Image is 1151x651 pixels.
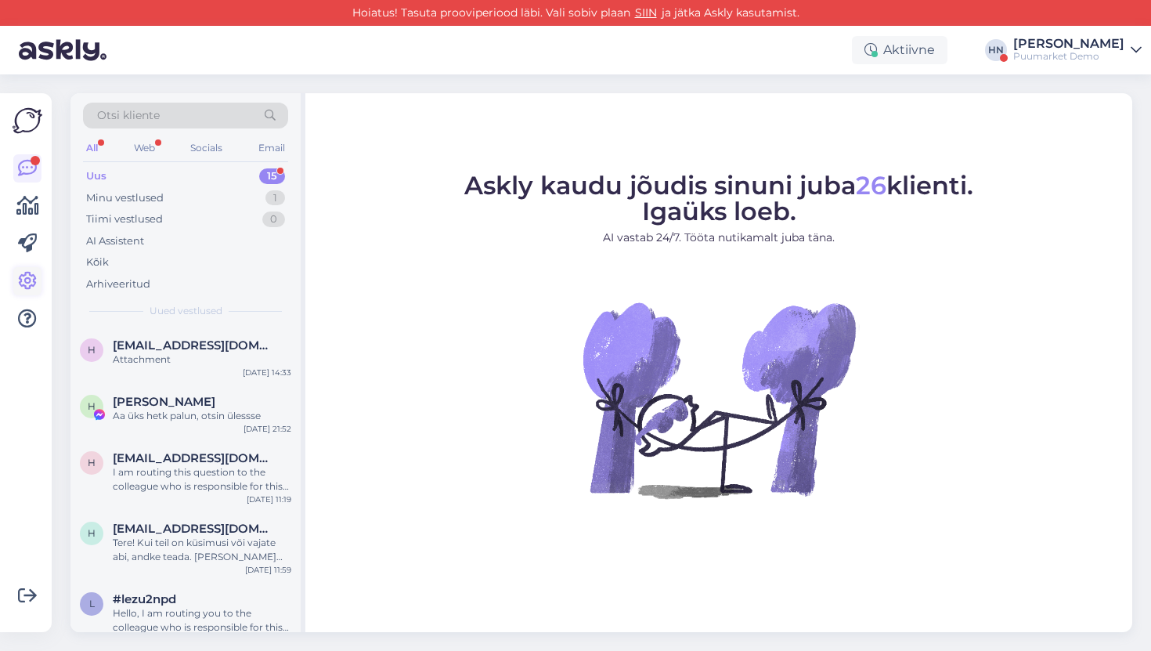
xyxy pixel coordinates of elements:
span: H [88,400,96,412]
div: [DATE] 21:52 [244,423,291,435]
span: h [88,344,96,356]
img: Askly Logo [13,106,42,136]
p: AI vastab 24/7. Tööta nutikamalt juba täna. [464,230,973,246]
div: [DATE] 11:19 [247,494,291,505]
div: Web [131,138,158,158]
div: Puumarket Demo [1013,50,1124,63]
span: 26 [856,170,886,201]
span: #lezu2npd [113,592,176,606]
span: l [89,598,95,609]
span: Uued vestlused [150,304,222,318]
div: Tere! Kui teil on küsimusi või vajate abi, andke teada. [PERSON_NAME] siin, et aidata. [113,536,291,564]
a: [PERSON_NAME]Puumarket Demo [1013,38,1142,63]
div: 0 [262,212,285,227]
div: Aktiivne [852,36,947,64]
div: [DATE] 11:59 [245,564,291,576]
div: All [83,138,101,158]
span: Hans Niinemäe [113,395,215,409]
div: Aa üks hetk palun, otsin ülessse [113,409,291,423]
span: h.niinemae@gmail.com [113,522,276,536]
div: [PERSON_NAME] [1013,38,1124,50]
div: Email [255,138,288,158]
div: 15 [259,168,285,184]
div: Attachment [113,353,291,367]
img: No Chat active [578,259,860,541]
span: h [88,527,96,539]
div: Minu vestlused [86,190,164,206]
div: I am routing this question to the colleague who is responsible for this topic. The reply might ta... [113,465,291,494]
div: Hello, I am routing you to the colleague who is responsible for this topic. A little patience ple... [113,606,291,635]
span: hans@askly.me [113,451,276,465]
div: [DATE] 14:33 [243,367,291,378]
div: Tiimi vestlused [86,212,163,227]
div: Socials [187,138,226,158]
span: h [88,457,96,468]
div: Arhiveeritud [86,277,150,292]
div: Uus [86,168,106,184]
span: Askly kaudu jõudis sinuni juba klienti. Igaüks loeb. [464,170,973,226]
a: SIIN [630,5,662,20]
div: HN [985,39,1007,61]
span: Otsi kliente [97,107,160,124]
span: h.niinemae@gmail.com [113,338,276,353]
div: AI Assistent [86,233,144,249]
div: 1 [265,190,285,206]
div: Kõik [86,255,109,270]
